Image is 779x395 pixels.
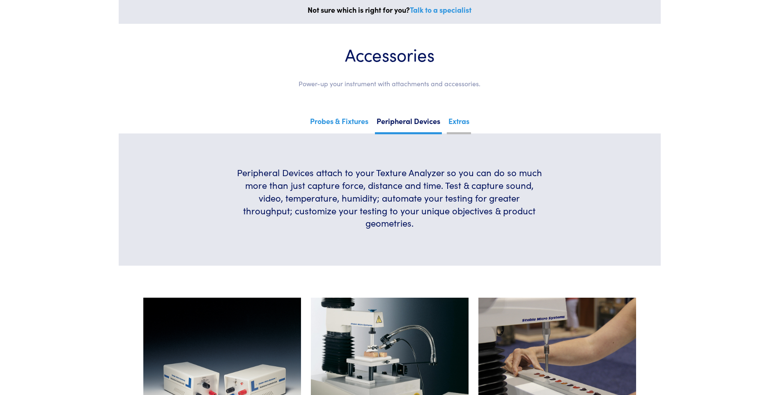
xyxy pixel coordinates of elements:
a: Extras [447,114,471,134]
h6: Peripheral Devices attach to your Texture Analyzer so you can do so much more than just capture f... [236,166,543,230]
a: Peripheral Devices [375,114,442,134]
p: Power-up your instrument with attachments and accessories. [143,78,636,89]
a: Probes & Fixtures [308,114,370,132]
p: Not sure which is right for you? [124,4,656,16]
a: Talk to a specialist [410,5,471,15]
h1: Accessories [143,44,636,65]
